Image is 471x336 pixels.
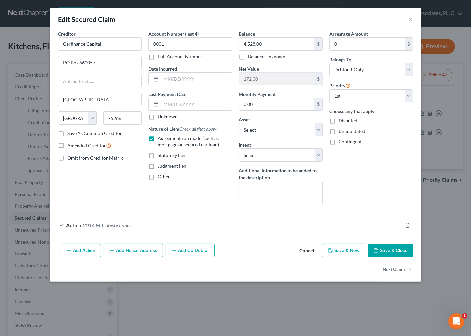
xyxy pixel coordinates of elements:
[329,82,351,89] label: Priority
[329,108,413,115] label: Choose any that apply
[239,38,314,50] input: 0.00
[408,15,413,23] button: ×
[329,57,351,62] span: Belongs To
[67,155,123,161] span: Omit from Creditor Matrix
[239,98,314,111] input: 0.00
[148,37,232,51] input: XXXX
[329,30,368,37] label: Arrearage Amount
[148,30,199,37] label: Account Number (last 4)
[178,126,218,132] span: (Check all that apply)
[294,244,319,257] button: Cancel
[83,222,133,228] span: 2014 Mitsubishi Lancer
[58,93,141,106] input: Enter city...
[148,65,177,72] label: Date Incurred
[239,141,251,148] label: Intent
[248,53,285,60] label: Balance Unknown
[239,117,250,122] span: Asset
[330,38,405,50] input: 0.00
[405,38,413,50] div: $
[368,244,413,257] button: Save & Close
[67,130,122,137] label: Save As Common Creditor
[158,174,170,179] span: Other
[58,56,141,69] input: Enter address...
[239,91,276,98] label: Monthly Payment
[322,244,365,257] button: Save & New
[58,75,141,87] input: Apt, Suite, etc...
[158,135,219,147] span: Agreement you made (such as mortgage or secured car loan)
[383,263,413,277] button: Next Claim
[104,244,163,257] button: Add Notice Address
[158,113,178,120] label: Unknown
[158,152,185,158] span: Statutory lien
[239,30,255,37] label: Balance
[103,111,142,125] input: Enter zip...
[314,98,322,111] div: $
[158,53,202,60] label: Full Account Number
[67,143,106,148] span: Amended Creditor
[66,222,81,228] span: Action
[314,73,322,85] div: $
[448,313,464,329] iframe: Intercom live chat
[339,128,365,134] span: Unliquidated
[58,37,142,51] input: Search creditor by name...
[161,98,232,111] input: MM/DD/YYYY
[314,38,322,50] div: $
[158,163,186,169] span: Judgment lien
[339,139,362,144] span: Contingent
[339,118,357,123] span: Disputed
[58,31,76,37] span: Creditor
[148,125,218,132] label: Nature of Lien
[61,244,101,257] button: Add Action
[161,73,232,85] input: MM/DD/YYYY
[462,313,467,319] span: 1
[239,167,323,181] label: Additional information to be added to the description
[239,65,259,72] label: Net Value
[58,15,115,24] div: Edit Secured Claim
[166,244,215,257] button: Add Co-Debtor
[148,91,186,98] label: Last Payment Date
[239,73,314,85] input: 0.00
